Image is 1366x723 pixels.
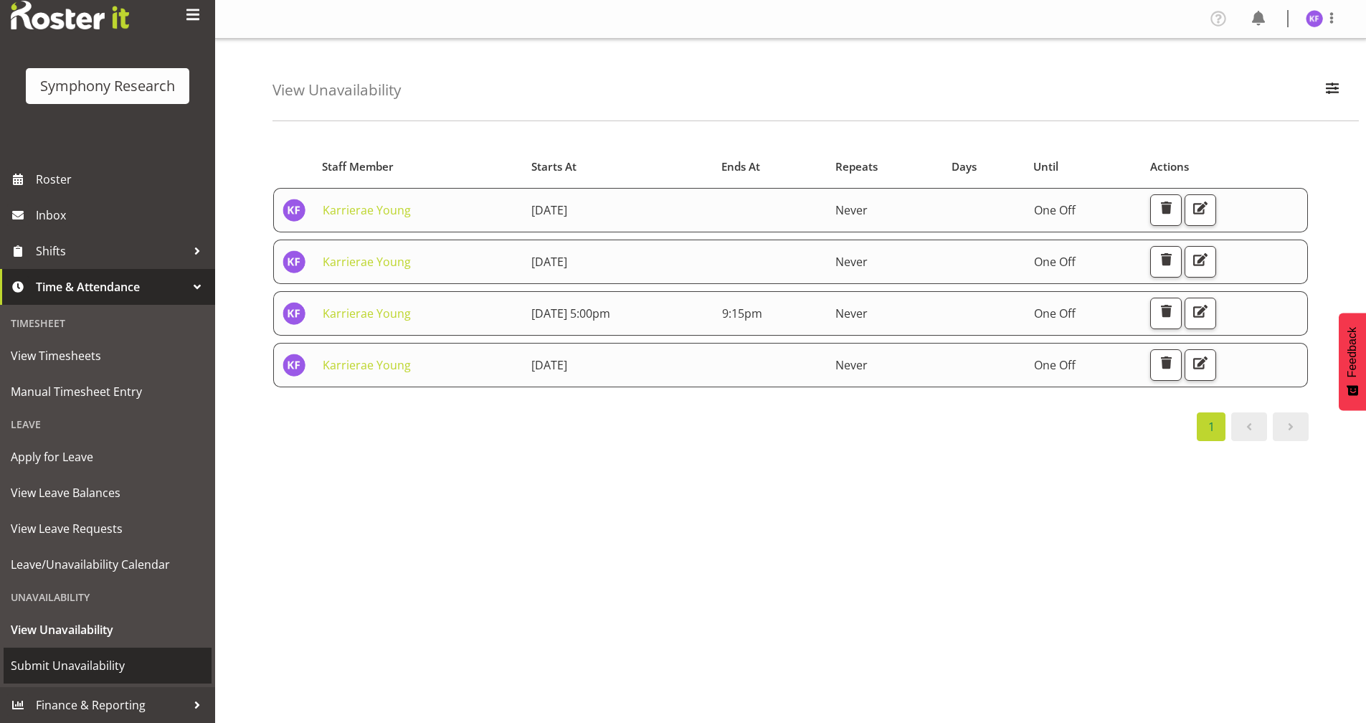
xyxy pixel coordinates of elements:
button: Edit Unavailability [1185,194,1216,226]
a: Karrierae Young [323,306,411,321]
a: Karrierae Young [323,254,411,270]
a: Leave/Unavailability Calendar [4,547,212,582]
span: [DATE] [531,202,567,218]
span: One Off [1034,254,1076,270]
h4: View Unavailability [272,82,401,98]
span: Submit Unavailability [11,655,204,676]
span: Ends At [721,159,760,175]
a: View Leave Requests [4,511,212,547]
span: Never [835,202,868,218]
span: Finance & Reporting [36,694,186,716]
span: Until [1033,159,1058,175]
span: Never [835,254,868,270]
img: karrierae-frydenlund1891.jpg [283,199,305,222]
div: Unavailability [4,582,212,612]
button: Edit Unavailability [1185,298,1216,329]
button: Filter Employees [1317,75,1347,106]
img: karrierae-frydenlund1891.jpg [283,302,305,325]
button: Delete Unavailability [1150,298,1182,329]
a: Manual Timesheet Entry [4,374,212,410]
a: Submit Unavailability [4,648,212,684]
span: Actions [1150,159,1189,175]
span: Days [952,159,977,175]
div: Symphony Research [40,75,175,97]
span: [DATE] [531,357,567,373]
span: Inbox [36,204,208,226]
span: One Off [1034,357,1076,373]
span: View Leave Balances [11,482,204,504]
img: karrierae-frydenlund1891.jpg [1306,10,1323,27]
a: View Timesheets [4,338,212,374]
span: View Timesheets [11,345,204,367]
span: Feedback [1346,327,1359,377]
button: Edit Unavailability [1185,349,1216,381]
span: View Leave Requests [11,518,204,539]
div: Timesheet [4,308,212,338]
span: One Off [1034,202,1076,218]
span: Shifts [36,240,186,262]
span: One Off [1034,306,1076,321]
span: Apply for Leave [11,446,204,468]
a: View Unavailability [4,612,212,648]
button: Delete Unavailability [1150,349,1182,381]
img: karrierae-frydenlund1891.jpg [283,354,305,377]
button: Delete Unavailability [1150,194,1182,226]
a: Apply for Leave [4,439,212,475]
span: [DATE] [531,254,567,270]
img: Rosterit website logo [11,1,129,29]
span: [DATE] 5:00pm [531,306,610,321]
a: Karrierae Young [323,357,411,373]
span: 9:15pm [722,306,762,321]
span: Never [835,306,868,321]
div: Leave [4,410,212,439]
span: View Unavailability [11,619,204,641]
span: Time & Attendance [36,276,186,298]
span: Repeats [835,159,878,175]
a: Karrierae Young [323,202,411,218]
span: Staff Member [322,159,394,175]
a: View Leave Balances [4,475,212,511]
span: Roster [36,169,208,190]
img: karrierae-frydenlund1891.jpg [283,250,305,273]
span: Leave/Unavailability Calendar [11,554,204,575]
button: Feedback - Show survey [1339,313,1366,410]
button: Edit Unavailability [1185,246,1216,278]
span: Manual Timesheet Entry [11,381,204,402]
span: Never [835,357,868,373]
button: Delete Unavailability [1150,246,1182,278]
span: Starts At [531,159,577,175]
